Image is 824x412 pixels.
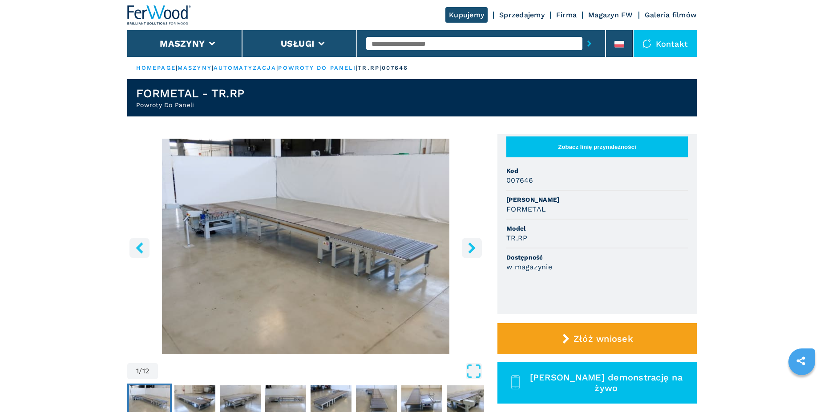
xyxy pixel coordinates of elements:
[176,64,178,71] span: |
[790,350,812,372] a: sharethis
[358,64,382,72] p: tr.rp |
[506,136,688,157] button: Zobacz linię przynależności
[127,139,484,354] img: Powroty Do Paneli FORMETAL TR.RP
[506,262,552,272] h3: w magazynie
[136,368,139,375] span: 1
[506,166,688,175] span: Kod
[556,11,577,19] a: Firma
[214,64,276,71] a: automatyzacja
[642,39,651,48] img: Kontakt
[356,64,358,71] span: |
[506,175,533,185] h3: 007646
[574,333,633,344] span: Złóż wniosek
[127,139,484,354] div: Go to Slide 1
[160,363,482,379] button: Open Fullscreen
[645,11,697,19] a: Galeria filmów
[506,204,546,214] h3: FORMETAL
[136,100,244,109] h2: Powroty Do Paneli
[139,368,142,375] span: /
[506,195,688,204] span: [PERSON_NAME]
[462,238,482,258] button: right-button
[212,64,214,71] span: |
[506,253,688,262] span: Dostępność
[382,64,408,72] p: 007646
[506,224,688,233] span: Model
[160,38,205,49] button: Maszyny
[142,368,149,375] span: 12
[127,5,191,25] img: Ferwood
[136,86,244,100] h1: FORMETAL - TR.RP
[526,372,687,393] span: [PERSON_NAME] demonstrację na żywo
[276,64,278,71] span: |
[499,11,545,19] a: Sprzedajemy
[497,362,697,404] button: [PERSON_NAME] demonstrację na żywo
[445,7,488,23] a: Kupujemy
[582,33,596,54] button: submit-button
[786,372,817,405] iframe: Chat
[588,11,633,19] a: Magazyn FW
[634,30,697,57] div: Kontakt
[178,64,212,71] a: maszyny
[136,64,176,71] a: HOMEPAGE
[281,38,315,49] button: Usługi
[497,323,697,354] button: Złóż wniosek
[129,238,149,258] button: left-button
[278,64,356,71] a: powroty do paneli
[506,233,527,243] h3: TR.RP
